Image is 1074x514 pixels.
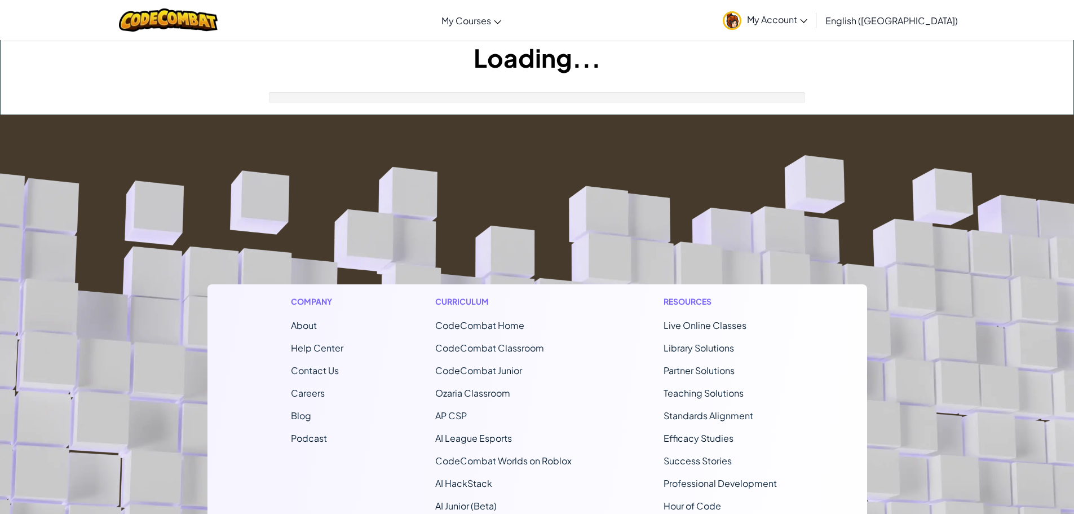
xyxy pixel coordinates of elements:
[664,455,732,467] a: Success Stories
[441,15,491,27] span: My Courses
[664,342,734,354] a: Library Solutions
[435,410,467,421] a: AP CSP
[664,387,744,399] a: Teaching Solutions
[435,387,510,399] a: Ozaria Classroom
[119,8,218,32] img: CodeCombat logo
[435,432,512,444] a: AI League Esports
[435,364,522,376] a: CodeCombat Junior
[435,477,492,489] a: AI HackStack
[664,432,733,444] a: Efficacy Studies
[291,319,317,331] a: About
[717,2,813,38] a: My Account
[436,5,507,36] a: My Courses
[291,432,327,444] a: Podcast
[435,455,572,467] a: CodeCombat Worlds on Roblox
[435,500,497,512] a: AI Junior (Beta)
[664,477,777,489] a: Professional Development
[664,296,784,307] h1: Resources
[435,319,524,331] span: CodeCombat Home
[825,15,958,27] span: English ([GEOGRAPHIC_DATA])
[435,296,572,307] h1: Curriculum
[291,364,339,376] span: Contact Us
[1,40,1073,75] h1: Loading...
[664,319,746,331] a: Live Online Classes
[291,387,325,399] a: Careers
[291,296,343,307] h1: Company
[664,500,721,512] a: Hour of Code
[723,11,741,30] img: avatar
[291,342,343,354] a: Help Center
[664,364,735,376] a: Partner Solutions
[747,14,807,25] span: My Account
[664,410,753,421] a: Standards Alignment
[820,5,963,36] a: English ([GEOGRAPHIC_DATA])
[435,342,544,354] a: CodeCombat Classroom
[291,410,311,421] a: Blog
